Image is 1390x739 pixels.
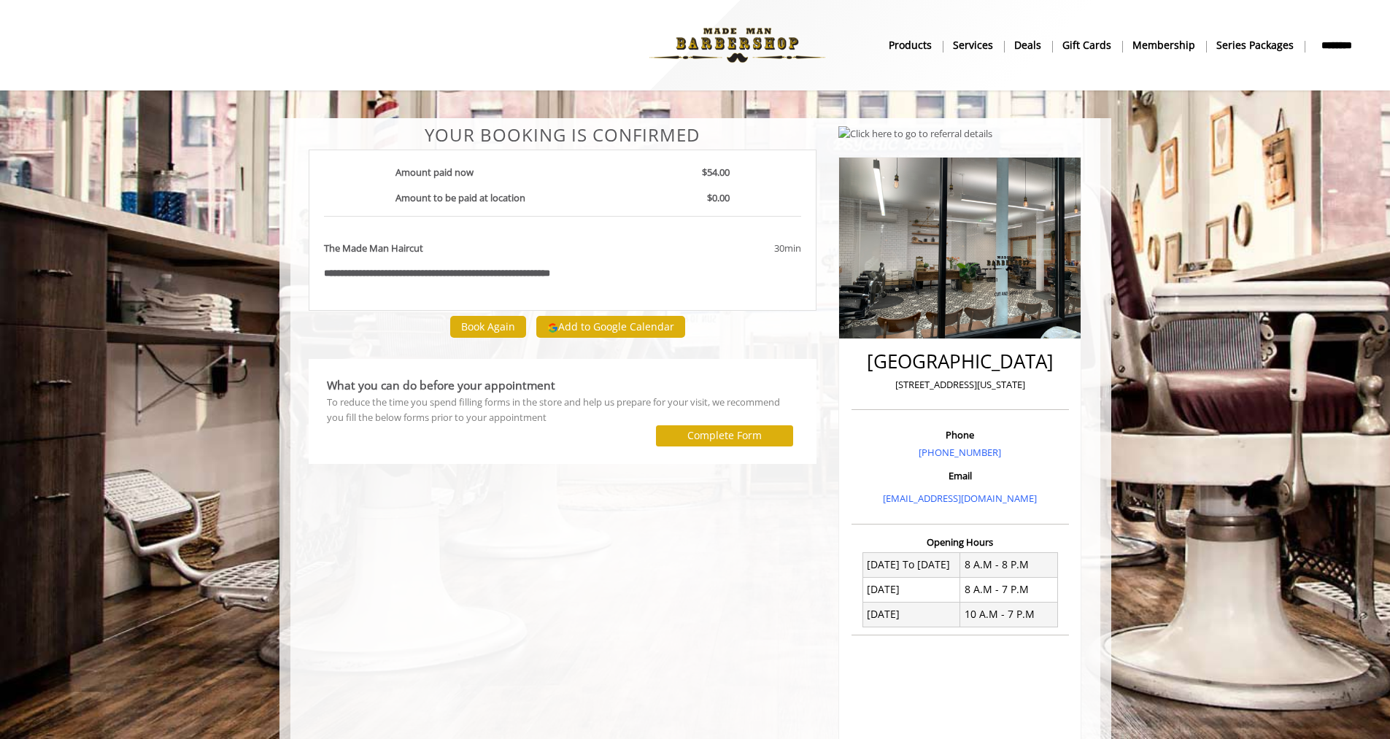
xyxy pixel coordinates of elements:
[943,34,1004,55] a: ServicesServices
[1052,34,1122,55] a: Gift cardsgift cards
[960,603,1058,627] td: 10 A.M - 7 P.M
[838,126,992,142] img: Click here to go to referral details
[1132,37,1195,53] b: Membership
[309,125,817,144] center: Your Booking is confirmed
[855,351,1065,372] h2: [GEOGRAPHIC_DATA]
[536,316,685,338] button: Add to Google Calendar
[450,316,526,337] button: Book Again
[953,37,993,53] b: Services
[327,377,555,393] b: What you can do before your appointment
[960,552,1058,577] td: 8 A.M - 8 P.M
[1216,37,1294,53] b: Series packages
[656,425,793,446] button: Complete Form
[1004,34,1052,55] a: DealsDeals
[855,430,1065,440] h3: Phone
[855,377,1065,392] p: [STREET_ADDRESS][US_STATE]
[395,191,525,204] b: Amount to be paid at location
[1206,34,1305,55] a: Series packagesSeries packages
[855,471,1065,481] h3: Email
[862,577,960,602] td: [DATE]
[960,577,1058,602] td: 8 A.M - 7 P.M
[657,241,801,256] div: 30min
[1122,34,1206,55] a: MembershipMembership
[852,537,1069,547] h3: Opening Hours
[1014,37,1041,53] b: Deals
[702,166,730,179] b: $54.00
[1062,37,1111,53] b: gift cards
[862,552,960,577] td: [DATE] To [DATE]
[879,34,943,55] a: Productsproducts
[862,603,960,627] td: [DATE]
[324,241,423,256] b: The Made Man Haircut
[327,395,799,425] div: To reduce the time you spend filling forms in the store and help us prepare for your visit, we re...
[919,446,1001,459] a: [PHONE_NUMBER]
[687,430,762,441] label: Complete Form
[637,5,838,85] img: Made Man Barbershop logo
[395,166,474,179] b: Amount paid now
[707,191,730,204] b: $0.00
[889,37,932,53] b: products
[883,492,1037,505] a: [EMAIL_ADDRESS][DOMAIN_NAME]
